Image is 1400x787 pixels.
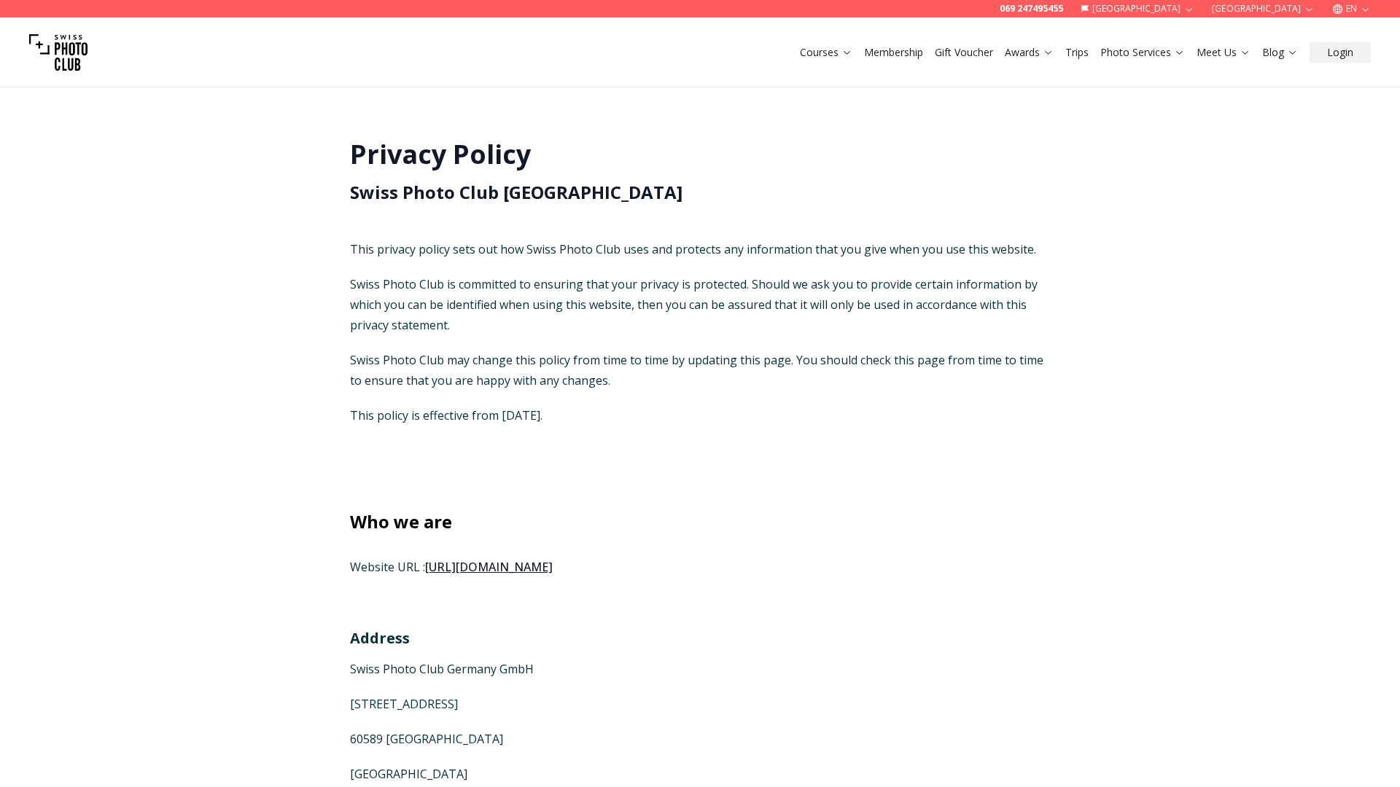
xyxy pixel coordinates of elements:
[794,42,858,63] button: Courses
[1094,42,1191,63] button: Photo Services
[1065,45,1089,60] a: Trips
[350,181,1050,204] h2: Swiss Photo Club [GEOGRAPHIC_DATA]
[1262,45,1298,60] a: Blog
[350,407,542,423] span: This policy is effective from [DATE].
[350,241,1036,257] span: This privacy policy sets out how Swiss Photo Club uses and protects any information that you give...
[929,42,999,63] button: Gift Voucher
[1197,45,1251,60] a: Meet Us
[350,509,452,533] span: Who we are
[864,45,923,60] a: Membership
[800,45,852,60] a: Courses
[350,766,467,782] span: [GEOGRAPHIC_DATA]
[350,140,1050,169] h1: Privacy Policy
[350,559,553,575] span: Website URL :
[350,276,1038,333] span: Swiss Photo Club is committed to ensuring that your privacy is protected. Should we ask you to pr...
[350,731,503,747] span: 60589 [GEOGRAPHIC_DATA]
[425,559,553,575] a: [URL][DOMAIN_NAME]
[1256,42,1304,63] button: Blog
[1059,42,1094,63] button: Trips
[1100,45,1185,60] a: Photo Services
[350,696,458,712] span: [STREET_ADDRESS]
[350,628,410,648] span: Address
[1191,42,1256,63] button: Meet Us
[858,42,929,63] button: Membership
[29,23,87,82] img: Swiss photo club
[1005,45,1054,60] a: Awards
[999,42,1059,63] button: Awards
[935,45,993,60] a: Gift Voucher
[350,661,534,677] span: Swiss Photo Club Germany GmbH
[1000,3,1063,15] a: 069 247495455
[1310,42,1371,63] button: Login
[350,352,1043,388] span: Swiss Photo Club may change this policy from time to time by updating this page. You should check...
